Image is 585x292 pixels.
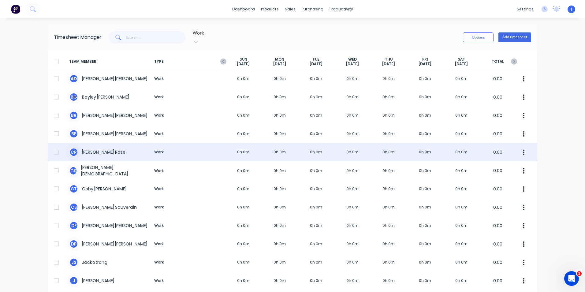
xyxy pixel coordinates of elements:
[571,6,572,12] span: J
[385,57,393,62] span: THU
[479,57,516,66] span: TOTAL
[312,57,319,62] span: TUE
[422,57,428,62] span: FRI
[458,57,465,62] span: SAT
[299,5,326,14] div: purchasing
[126,31,186,43] input: Search...
[54,34,102,41] div: Timesheet Manager
[240,57,247,62] span: SUN
[463,32,494,42] button: Options
[419,62,431,66] span: [DATE]
[382,62,395,66] span: [DATE]
[577,271,582,276] span: 1
[69,57,152,66] span: TEAM MEMBER
[498,32,531,42] button: Add timesheet
[237,62,250,66] span: [DATE]
[258,5,282,14] div: products
[514,5,537,14] div: settings
[564,271,579,286] iframe: Intercom live chat
[348,57,357,62] span: WED
[455,62,468,66] span: [DATE]
[310,62,322,66] span: [DATE]
[275,57,284,62] span: MON
[273,62,286,66] span: [DATE]
[229,5,258,14] a: dashboard
[11,5,20,14] img: Factory
[152,57,225,66] span: TYPE
[282,5,299,14] div: sales
[346,62,359,66] span: [DATE]
[326,5,356,14] div: productivity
